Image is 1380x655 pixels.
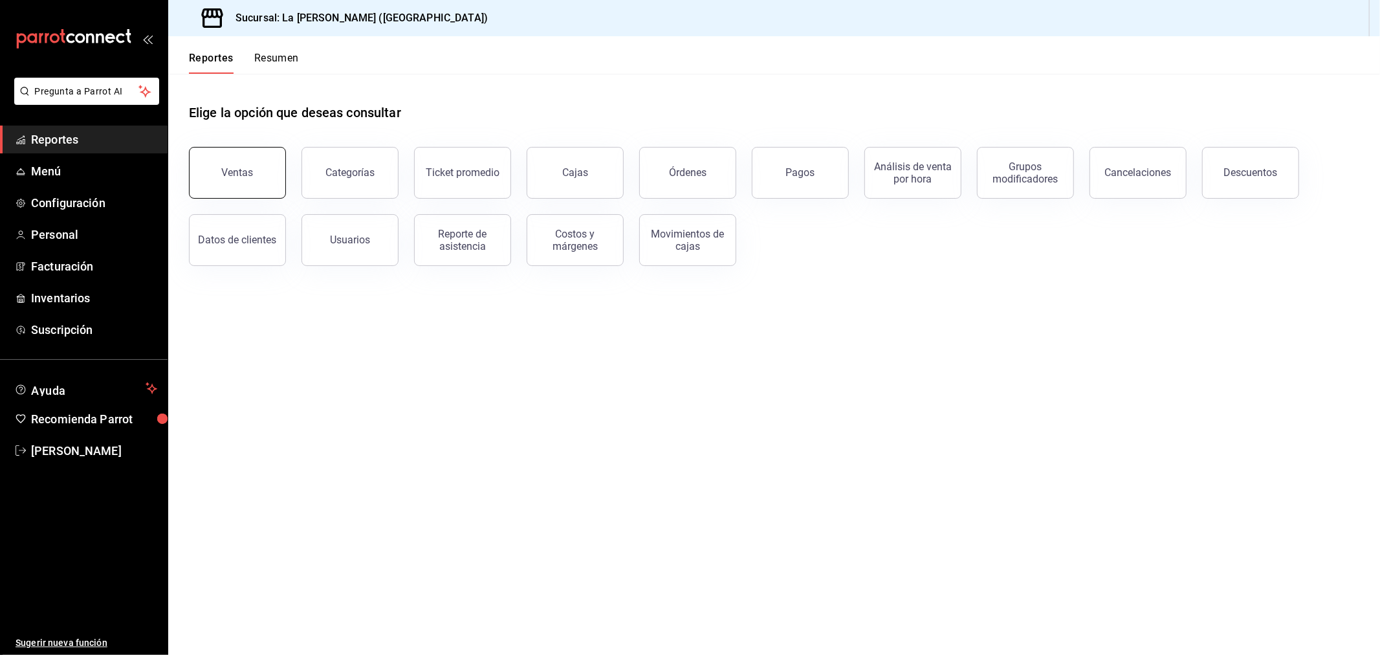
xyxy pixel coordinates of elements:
[1202,147,1299,199] button: Descuentos
[648,228,728,252] div: Movimientos de cajas
[1224,166,1278,179] div: Descuentos
[669,166,706,179] div: Órdenes
[254,52,299,74] button: Resumen
[639,147,736,199] button: Órdenes
[9,94,159,107] a: Pregunta a Parrot AI
[527,214,624,266] button: Costos y márgenes
[985,161,1066,185] div: Grupos modificadores
[527,147,624,199] button: Cajas
[873,161,953,185] div: Análisis de venta por hora
[31,410,157,428] span: Recomienda Parrot
[31,321,157,339] span: Suscripción
[31,289,157,307] span: Inventarios
[189,52,299,74] div: navigation tabs
[864,147,961,199] button: Análisis de venta por hora
[325,166,375,179] div: Categorías
[1090,147,1187,199] button: Cancelaciones
[14,78,159,105] button: Pregunta a Parrot AI
[426,166,499,179] div: Ticket promedio
[199,234,277,246] div: Datos de clientes
[225,10,488,26] h3: Sucursal: La [PERSON_NAME] ([GEOGRAPHIC_DATA])
[786,166,815,179] div: Pagos
[31,194,157,212] span: Configuración
[562,166,588,179] div: Cajas
[16,636,157,650] span: Sugerir nueva función
[639,214,736,266] button: Movimientos de cajas
[31,131,157,148] span: Reportes
[189,147,286,199] button: Ventas
[31,442,157,460] span: [PERSON_NAME]
[330,234,370,246] div: Usuarios
[977,147,1074,199] button: Grupos modificadores
[31,162,157,180] span: Menú
[35,85,139,98] span: Pregunta a Parrot AI
[189,214,286,266] button: Datos de clientes
[31,258,157,275] span: Facturación
[31,381,140,396] span: Ayuda
[414,214,511,266] button: Reporte de asistencia
[222,166,254,179] div: Ventas
[535,228,615,252] div: Costos y márgenes
[414,147,511,199] button: Ticket promedio
[752,147,849,199] button: Pagos
[301,147,399,199] button: Categorías
[189,103,401,122] h1: Elige la opción que deseas consultar
[31,226,157,243] span: Personal
[422,228,503,252] div: Reporte de asistencia
[189,52,234,74] button: Reportes
[301,214,399,266] button: Usuarios
[142,34,153,44] button: open_drawer_menu
[1105,166,1172,179] div: Cancelaciones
